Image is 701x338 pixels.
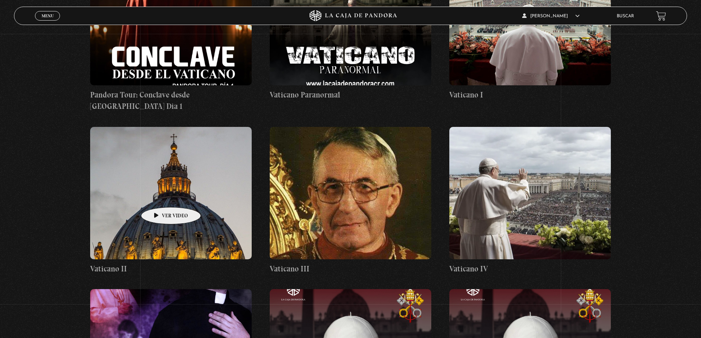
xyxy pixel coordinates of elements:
[270,89,431,101] h4: Vaticano Paranormal
[90,89,252,112] h4: Pandora Tour: Conclave desde [GEOGRAPHIC_DATA] Dia 1
[449,89,611,101] h4: Vaticano I
[656,11,666,21] a: View your shopping cart
[42,14,54,18] span: Menu
[270,127,431,275] a: Vaticano III
[522,14,580,18] span: [PERSON_NAME]
[449,263,611,275] h4: Vaticano IV
[617,14,634,18] a: Buscar
[39,20,56,25] span: Cerrar
[90,127,252,275] a: Vaticano II
[90,263,252,275] h4: Vaticano II
[270,263,431,275] h4: Vaticano III
[449,127,611,275] a: Vaticano IV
